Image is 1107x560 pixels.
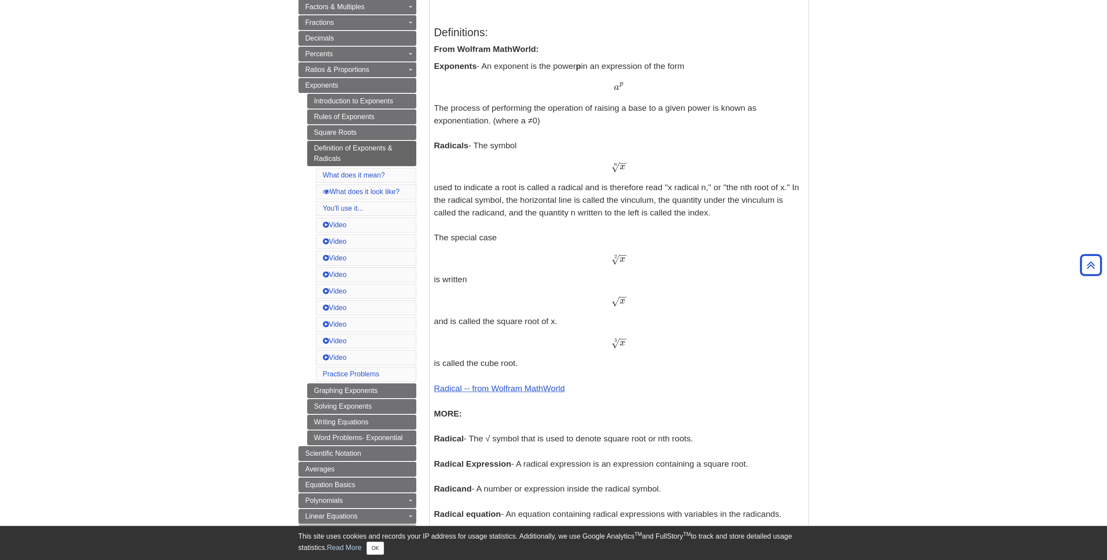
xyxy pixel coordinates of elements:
[307,399,416,414] a: Solving Exponents
[323,337,347,345] a: Video
[614,338,617,343] span: 3
[298,62,416,77] a: Ratios & Proportions
[307,125,416,140] a: Square Roots
[614,254,617,260] span: 2
[307,94,416,109] a: Introduction to Exponents
[323,221,347,229] a: Video
[434,484,472,493] b: Radicand
[327,544,361,551] a: Read More
[620,296,625,306] span: x
[305,497,343,504] span: Polynomials
[614,82,619,92] span: a
[305,34,334,42] span: Decimals
[298,462,416,477] a: Averages
[620,80,623,87] span: p
[298,525,416,540] a: Absolute Value
[611,295,620,307] span: √
[611,337,620,349] span: √
[305,50,333,58] span: Percents
[434,434,464,443] b: Radical
[434,61,477,71] b: Exponents
[367,542,384,555] button: Close
[323,254,347,262] a: Video
[434,60,804,546] p: - An exponent is the power in an expression of the form The process of performing the operation o...
[307,383,416,398] a: Graphing Exponents
[611,253,620,265] span: √
[323,205,363,212] a: You'll use it...
[298,493,416,508] a: Polynomials
[298,47,416,61] a: Percents
[298,478,416,492] a: Equation Basics
[614,163,617,167] span: n
[298,78,416,93] a: Exponents
[634,531,642,537] sup: TM
[323,238,347,245] a: Video
[611,161,620,173] span: √
[305,465,335,473] span: Averages
[323,304,347,311] a: Video
[305,19,334,26] span: Fractions
[323,271,347,278] a: Video
[305,3,365,10] span: Factors & Multiples
[323,188,400,195] a: What does it look like?
[323,287,347,295] a: Video
[298,31,416,46] a: Decimals
[305,66,370,73] span: Ratios & Proportions
[307,430,416,445] a: Word Problems- Exponential
[305,450,361,457] span: Scientific Notation
[620,254,625,264] span: x
[307,141,416,166] a: Definition of Exponents & Radicals
[323,171,385,179] a: What does it mean?
[434,409,462,418] b: MORE:
[323,370,380,378] a: Practice Problems
[683,531,691,537] sup: TM
[298,531,809,555] div: This site uses cookies and records your IP address for usage statistics. Additionally, we use Goo...
[434,141,469,150] b: Radicals
[323,354,347,361] a: Video
[298,509,416,524] a: Linear Equations
[434,26,804,39] h3: Definitions:
[576,61,581,71] b: p
[305,481,356,488] span: Equation Basics
[323,321,347,328] a: Video
[620,162,625,172] span: x
[620,338,625,348] span: x
[434,384,565,393] a: Radical -- from Wolfram MathWorld
[434,44,539,54] strong: From Wolfram MathWorld:
[307,109,416,124] a: Rules of Exponents
[434,509,501,519] b: Radical equation
[305,82,339,89] span: Exponents
[305,512,358,520] span: Linear Equations
[1077,259,1105,271] a: Back to Top
[298,15,416,30] a: Fractions
[298,446,416,461] a: Scientific Notation
[307,415,416,430] a: Writing Equations
[434,459,511,468] b: Radical Expression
